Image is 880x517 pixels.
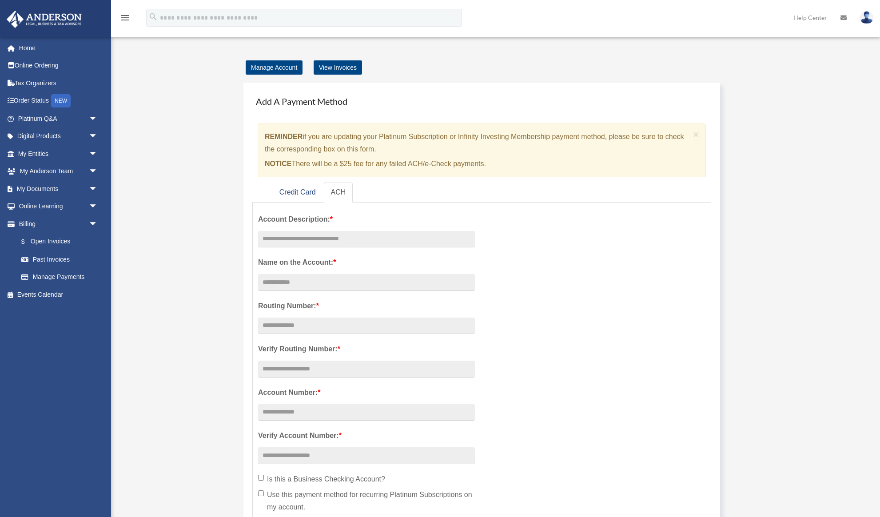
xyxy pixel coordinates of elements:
h4: Add A Payment Method [252,91,711,111]
i: menu [120,12,131,23]
a: Credit Card [272,183,323,203]
img: User Pic [860,11,873,24]
a: Billingarrow_drop_down [6,215,111,233]
span: arrow_drop_down [89,163,107,181]
div: if you are updating your Platinum Subscription or Infinity Investing Membership payment method, p... [258,123,706,177]
span: arrow_drop_down [89,198,107,216]
strong: REMINDER [265,133,303,140]
button: Close [693,130,699,139]
a: Digital Productsarrow_drop_down [6,127,111,145]
img: Anderson Advisors Platinum Portal [4,11,84,28]
div: NEW [51,94,71,107]
span: arrow_drop_down [89,127,107,146]
a: Events Calendar [6,286,111,303]
label: Routing Number: [258,300,475,312]
span: × [693,129,699,139]
a: Platinum Q&Aarrow_drop_down [6,110,111,127]
label: Account Description: [258,213,475,226]
label: Is this a Business Checking Account? [258,473,475,485]
a: Online Ordering [6,57,111,75]
a: Manage Account [246,60,303,75]
a: View Invoices [314,60,362,75]
label: Use this payment method for recurring Platinum Subscriptions on my account. [258,489,475,513]
input: Is this a Business Checking Account? [258,475,264,481]
a: ACH [324,183,353,203]
p: There will be a $25 fee for any failed ACH/e-Check payments. [265,158,690,170]
a: My Documentsarrow_drop_down [6,180,111,198]
a: Home [6,39,111,57]
a: Order StatusNEW [6,92,111,110]
span: arrow_drop_down [89,180,107,198]
label: Verify Routing Number: [258,343,475,355]
label: Account Number: [258,386,475,399]
label: Name on the Account: [258,256,475,269]
span: arrow_drop_down [89,215,107,233]
strong: NOTICE [265,160,291,167]
span: arrow_drop_down [89,145,107,163]
a: My Entitiesarrow_drop_down [6,145,111,163]
input: Use this payment method for recurring Platinum Subscriptions on my account. [258,490,264,496]
a: Past Invoices [12,251,111,268]
label: Verify Account Number: [258,430,475,442]
span: $ [26,236,31,247]
a: $Open Invoices [12,233,111,251]
i: search [148,12,158,22]
span: arrow_drop_down [89,110,107,128]
a: Manage Payments [12,268,107,286]
a: My Anderson Teamarrow_drop_down [6,163,111,180]
a: menu [120,16,131,23]
a: Tax Organizers [6,74,111,92]
a: Online Learningarrow_drop_down [6,198,111,215]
